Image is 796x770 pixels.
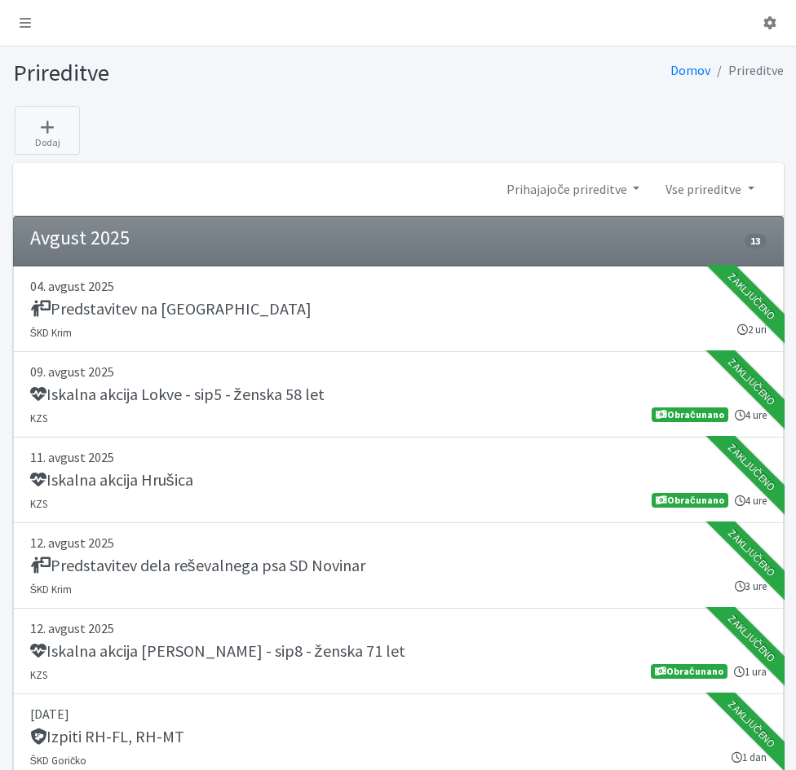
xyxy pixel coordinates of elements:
[493,173,652,205] a: Prihajajoče prireditve
[30,362,767,381] p: 09. avgust 2025
[13,609,784,694] a: 12. avgust 2025 Iskalna akcija [PERSON_NAME] - sip8 - ženska 71 let KZS 1 ura Obračunano Zaključeno
[30,641,405,661] h5: Iskalna akcija [PERSON_NAME] - sip8 - ženska 71 let
[30,470,193,490] h5: Iskalna akcija Hrušica
[15,106,80,155] a: Dodaj
[30,326,73,339] small: ŠKD Krim
[30,447,767,467] p: 11. avgust 2025
[30,299,312,319] h5: Predstavitev na [GEOGRAPHIC_DATA]
[30,618,767,638] p: 12. avgust 2025
[652,407,727,422] span: Obračunano
[710,59,784,82] li: Prireditve
[30,583,73,596] small: ŠKD Krim
[652,493,727,508] span: Obračunano
[13,438,784,523] a: 11. avgust 2025 Iskalna akcija Hrušica KZS 4 ure Obračunano Zaključeno
[13,266,784,352] a: 04. avgust 2025 Predstavitev na [GEOGRAPHIC_DATA] ŠKD Krim 2 uri Zaključeno
[30,497,47,510] small: KZS
[651,664,727,679] span: Obračunano
[30,533,767,552] p: 12. avgust 2025
[30,754,87,767] small: ŠKD Goričko
[30,668,47,681] small: KZS
[13,523,784,609] a: 12. avgust 2025 Predstavitev dela reševalnega psa SD Novinar ŠKD Krim 3 ure Zaključeno
[652,173,767,205] a: Vse prireditve
[745,234,766,249] span: 13
[670,62,710,78] a: Domov
[30,385,325,404] h5: Iskalna akcija Lokve - sip5 - ženska 58 let
[30,276,767,296] p: 04. avgust 2025
[13,352,784,438] a: 09. avgust 2025 Iskalna akcija Lokve - sip5 - ženska 58 let KZS 4 ure Obračunano Zaključeno
[30,727,184,746] h5: Izpiti RH-FL, RH-MT
[30,704,767,724] p: [DATE]
[30,227,130,250] h4: Avgust 2025
[13,59,392,87] h1: Prireditve
[30,411,47,425] small: KZS
[30,556,365,575] h5: Predstavitev dela reševalnega psa SD Novinar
